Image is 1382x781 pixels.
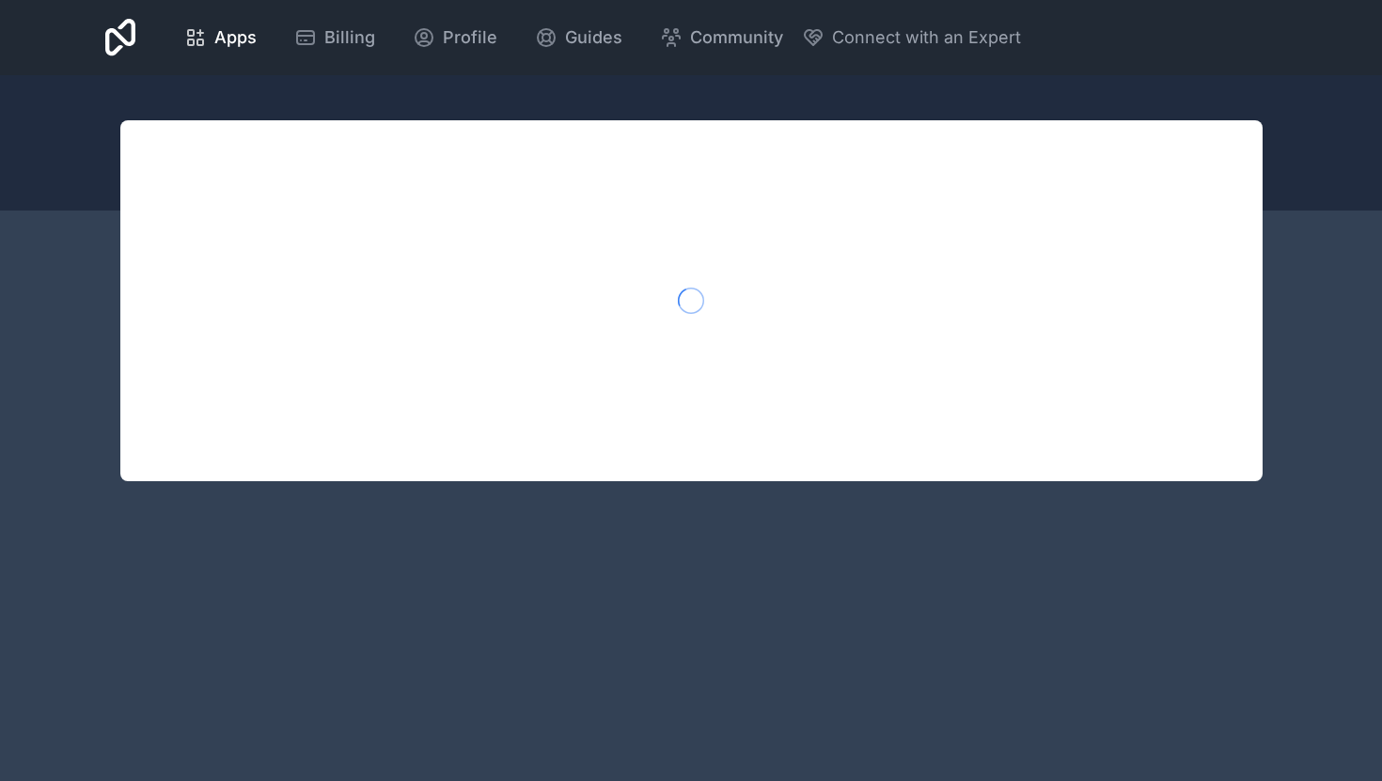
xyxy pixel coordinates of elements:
a: Guides [520,17,637,58]
span: Apps [214,24,257,51]
span: Guides [565,24,622,51]
a: Billing [279,17,390,58]
span: Billing [324,24,375,51]
a: Community [645,17,798,58]
span: Profile [443,24,497,51]
button: Connect with an Expert [802,24,1021,51]
a: Profile [398,17,512,58]
span: Community [690,24,783,51]
span: Connect with an Expert [832,24,1021,51]
a: Apps [169,17,272,58]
